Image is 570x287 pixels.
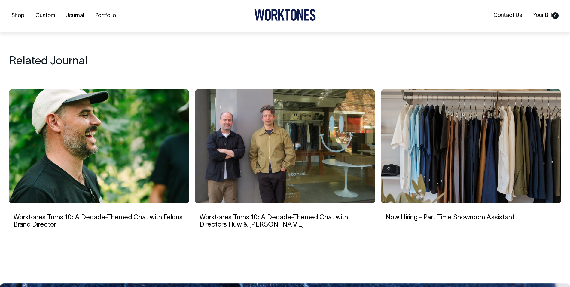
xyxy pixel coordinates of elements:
a: Now Hiring - Part Time Showroom Assistant [386,214,514,221]
span: 0 [552,12,559,19]
a: Worktones Turns 10: A Decade-Themed Chat with Felons Brand Director [14,214,183,228]
img: Now Hiring - Part Time Showroom Assistant [381,89,561,203]
a: Your Bill0 [531,11,561,20]
a: Custom [33,11,57,21]
a: Worktones Turns 10: A Decade-Themed Chat with Directors Huw & [PERSON_NAME] [200,214,348,228]
h4: Related Journal [9,55,561,68]
a: Journal [64,11,87,21]
a: Portfolio [93,11,118,21]
img: Worktones Turns 10: A Decade-Themed Chat with Felons Brand Director [9,89,189,203]
img: Worktones Turns 10: A Decade-Themed Chat with Directors Huw & Andrew [195,89,375,203]
a: Contact Us [491,11,524,20]
a: Shop [9,11,27,21]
